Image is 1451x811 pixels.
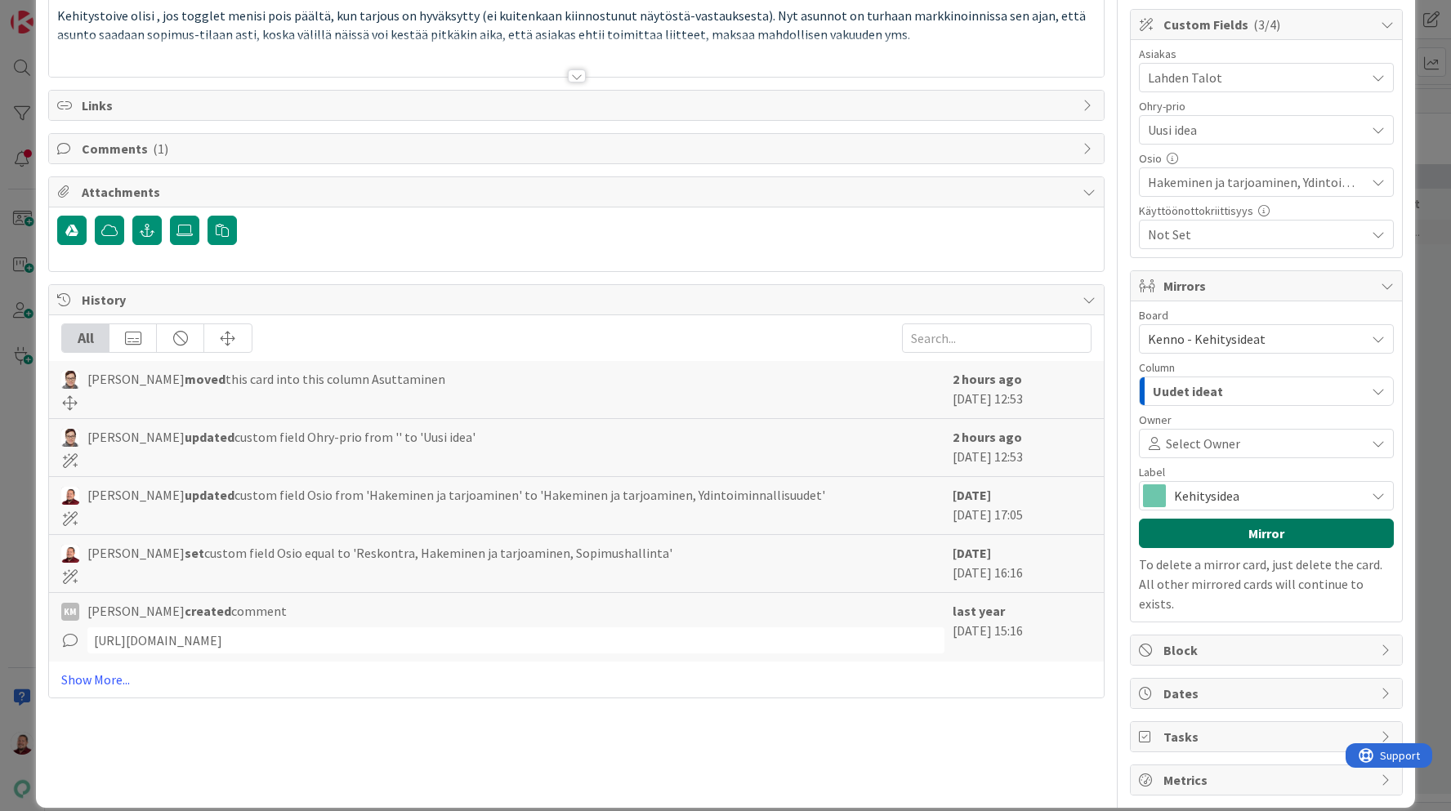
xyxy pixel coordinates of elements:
span: Lahden Talot [1148,68,1365,87]
span: Dates [1163,684,1373,703]
b: last year [953,603,1005,619]
span: Hakeminen ja tarjoaminen, Ydintoiminnallisuudet [1148,172,1365,192]
span: Comments [82,139,1074,158]
span: Mirrors [1163,276,1373,296]
img: JS [61,487,79,505]
button: Mirror [1139,519,1394,548]
b: set [185,545,204,561]
span: Not Set [1148,225,1365,244]
div: Osio [1139,153,1394,164]
span: [PERSON_NAME] custom field Ohry-prio from '' to 'Uusi idea' [87,427,475,447]
span: Select Owner [1166,434,1240,453]
b: 2 hours ago [953,371,1022,387]
div: [DATE] 12:53 [953,427,1092,468]
span: [PERSON_NAME] this card into this column Asuttaminen [87,369,445,389]
img: JS [61,545,79,563]
span: Support [34,2,74,22]
b: updated [185,487,234,503]
span: ( 1 ) [153,140,168,157]
b: 2 hours ago [953,429,1022,445]
img: SM [61,429,79,447]
span: Board [1139,310,1168,321]
span: Owner [1139,414,1172,426]
span: Kenno - Kehitysideat [1148,331,1266,347]
span: ( 3/4 ) [1253,16,1280,33]
div: All [62,324,109,352]
div: Ohry-prio [1139,100,1394,112]
span: Block [1163,640,1373,660]
p: To delete a mirror card, just delete the card. All other mirrored cards will continue to exists. [1139,555,1394,613]
span: [PERSON_NAME] custom field Osio equal to 'Reskontra, Hakeminen ja tarjoaminen, Sopimushallinta' [87,543,672,563]
span: Tasks [1163,727,1373,746]
b: moved [185,371,225,387]
div: KM [61,603,79,621]
div: Asiakas [1139,48,1394,60]
span: Uusi idea [1148,118,1357,141]
input: Search... [902,323,1092,353]
span: Uudet ideat [1153,381,1223,402]
button: Uudet ideat [1139,377,1394,406]
b: [DATE] [953,545,991,561]
b: [DATE] [953,487,991,503]
span: Kehitysidea [1174,484,1357,507]
b: created [185,603,231,619]
div: [URL][DOMAIN_NAME] [87,627,944,653]
div: [DATE] 16:16 [953,543,1092,584]
span: Links [82,96,1074,115]
b: updated [185,429,234,445]
span: Label [1139,466,1165,478]
span: [PERSON_NAME] custom field Osio from 'Hakeminen ja tarjoaminen' to 'Hakeminen ja tarjoaminen, Ydi... [87,485,825,505]
a: Show More... [61,670,1091,689]
span: Metrics [1163,770,1373,790]
span: Attachments [82,182,1074,202]
img: SM [61,371,79,389]
span: Kehitystoive olisi , jos togglet menisi pois päältä, kun tarjous on hyväksytty (ei kuitenkaan kii... [57,7,1088,42]
div: [DATE] 17:05 [953,485,1092,526]
span: Column [1139,362,1175,373]
span: Custom Fields [1163,15,1373,34]
div: [DATE] 15:16 [953,601,1092,653]
span: [PERSON_NAME] comment [87,601,287,621]
span: History [82,290,1074,310]
div: [DATE] 12:53 [953,369,1092,410]
div: Käyttöönottokriittisyys [1139,205,1394,216]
